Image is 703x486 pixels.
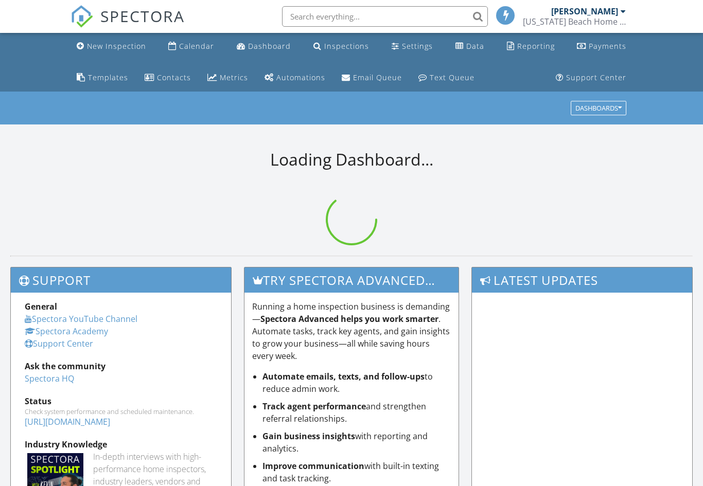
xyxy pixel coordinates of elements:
input: Search everything... [282,6,488,27]
li: to reduce admin work. [262,370,451,395]
a: Support Center [552,68,630,87]
div: Payments [589,41,626,51]
div: Support Center [566,73,626,82]
div: Data [466,41,484,51]
div: [PERSON_NAME] [551,6,618,16]
a: Automations (Basic) [260,68,329,87]
div: Dashboard [248,41,291,51]
p: Running a home inspection business is demanding— . Automate tasks, track key agents, and gain ins... [252,300,451,362]
a: Data [451,37,488,56]
div: Text Queue [430,73,474,82]
div: Ask the community [25,360,217,372]
div: Reporting [517,41,555,51]
a: Email Queue [338,68,406,87]
a: Dashboard [233,37,295,56]
div: Metrics [220,73,248,82]
div: Dashboards [575,105,622,112]
a: Contacts [140,68,195,87]
a: Text Queue [414,68,479,87]
button: Dashboards [571,101,626,116]
div: Contacts [157,73,191,82]
img: The Best Home Inspection Software - Spectora [71,5,93,28]
strong: General [25,301,57,312]
strong: Improve communication [262,460,364,472]
div: Templates [88,73,128,82]
a: Metrics [203,68,252,87]
a: Calendar [164,37,218,56]
a: Templates [73,68,132,87]
a: Settings [388,37,437,56]
a: Spectora Academy [25,326,108,337]
a: Reporting [503,37,559,56]
li: with built-in texting and task tracking. [262,460,451,484]
strong: Spectora Advanced helps you work smarter [260,313,438,325]
span: SPECTORA [100,5,185,27]
div: Status [25,395,217,407]
strong: Automate emails, texts, and follow-ups [262,371,425,382]
h3: Support [11,267,231,293]
a: New Inspection [73,37,150,56]
div: Email Queue [353,73,402,82]
div: Virginia Beach Home Inspection [523,16,626,27]
a: Spectora YouTube Channel [25,313,137,325]
li: with reporting and analytics. [262,430,451,455]
div: Check system performance and scheduled maintenance. [25,407,217,416]
a: SPECTORA [71,14,185,35]
div: Inspections [324,41,369,51]
li: and strengthen referral relationships. [262,400,451,425]
div: Settings [402,41,433,51]
div: Automations [276,73,325,82]
strong: Gain business insights [262,430,355,442]
a: Spectora HQ [25,373,74,384]
div: Industry Knowledge [25,438,217,451]
div: New Inspection [87,41,146,51]
a: Inspections [309,37,373,56]
a: Payments [573,37,630,56]
h3: Latest Updates [472,267,692,293]
a: [URL][DOMAIN_NAME] [25,416,110,427]
h3: Try spectora advanced [DATE] [244,267,459,293]
div: Calendar [179,41,214,51]
strong: Track agent performance [262,401,366,412]
a: Support Center [25,338,93,349]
